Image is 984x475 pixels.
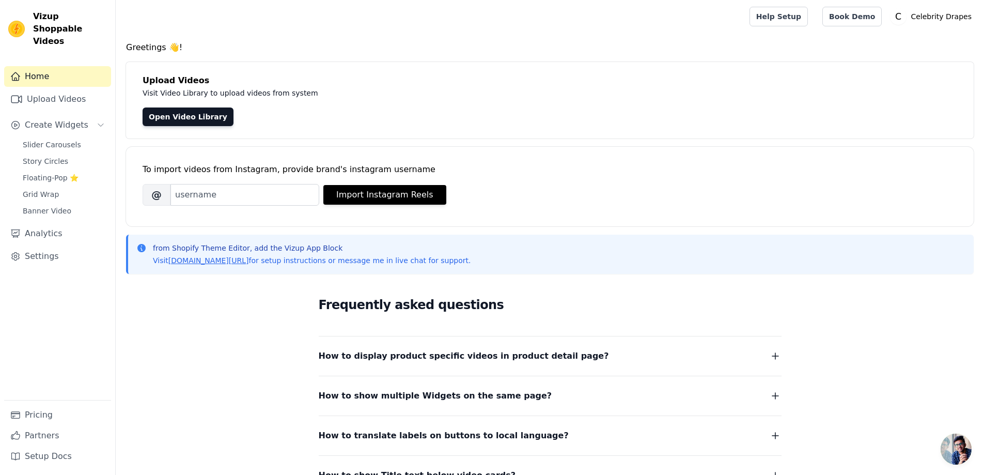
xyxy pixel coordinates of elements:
[319,428,782,443] button: How to translate labels on buttons to local language?
[23,173,79,183] span: Floating-Pop ⭐
[4,405,111,425] a: Pricing
[126,41,974,54] h4: Greetings 👋!
[822,7,882,26] a: Book Demo
[153,243,471,253] p: from Shopify Theme Editor, add the Vizup App Block
[143,87,605,99] p: Visit Video Library to upload videos from system
[23,140,81,150] span: Slider Carousels
[319,349,782,363] button: How to display product specific videos in product detail page?
[907,7,976,26] p: Celebrity Drapes
[319,349,609,363] span: How to display product specific videos in product detail page?
[17,204,111,218] a: Banner Video
[4,115,111,135] button: Create Widgets
[895,11,901,22] text: C
[323,185,446,205] button: Import Instagram Reels
[33,10,107,48] span: Vizup Shoppable Videos
[4,223,111,244] a: Analytics
[143,163,957,176] div: To import videos from Instagram, provide brand's instagram username
[749,7,808,26] a: Help Setup
[4,446,111,467] a: Setup Docs
[23,189,59,200] span: Grid Wrap
[890,7,976,26] button: C Celebrity Drapes
[319,389,782,403] button: How to show multiple Widgets on the same page?
[143,184,170,206] span: @
[153,255,471,266] p: Visit for setup instructions or message me in live chat for support.
[4,89,111,110] a: Upload Videos
[4,246,111,267] a: Settings
[319,389,552,403] span: How to show multiple Widgets on the same page?
[8,21,25,37] img: Vizup
[4,425,111,446] a: Partners
[17,137,111,152] a: Slider Carousels
[17,171,111,185] a: Floating-Pop ⭐
[17,154,111,168] a: Story Circles
[4,66,111,87] a: Home
[23,206,71,216] span: Banner Video
[17,187,111,202] a: Grid Wrap
[143,74,957,87] h4: Upload Videos
[941,434,972,465] div: Open chat
[25,119,88,131] span: Create Widgets
[319,295,782,315] h2: Frequently asked questions
[168,256,249,265] a: [DOMAIN_NAME][URL]
[319,428,569,443] span: How to translate labels on buttons to local language?
[170,184,319,206] input: username
[143,108,233,126] a: Open Video Library
[23,156,68,166] span: Story Circles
